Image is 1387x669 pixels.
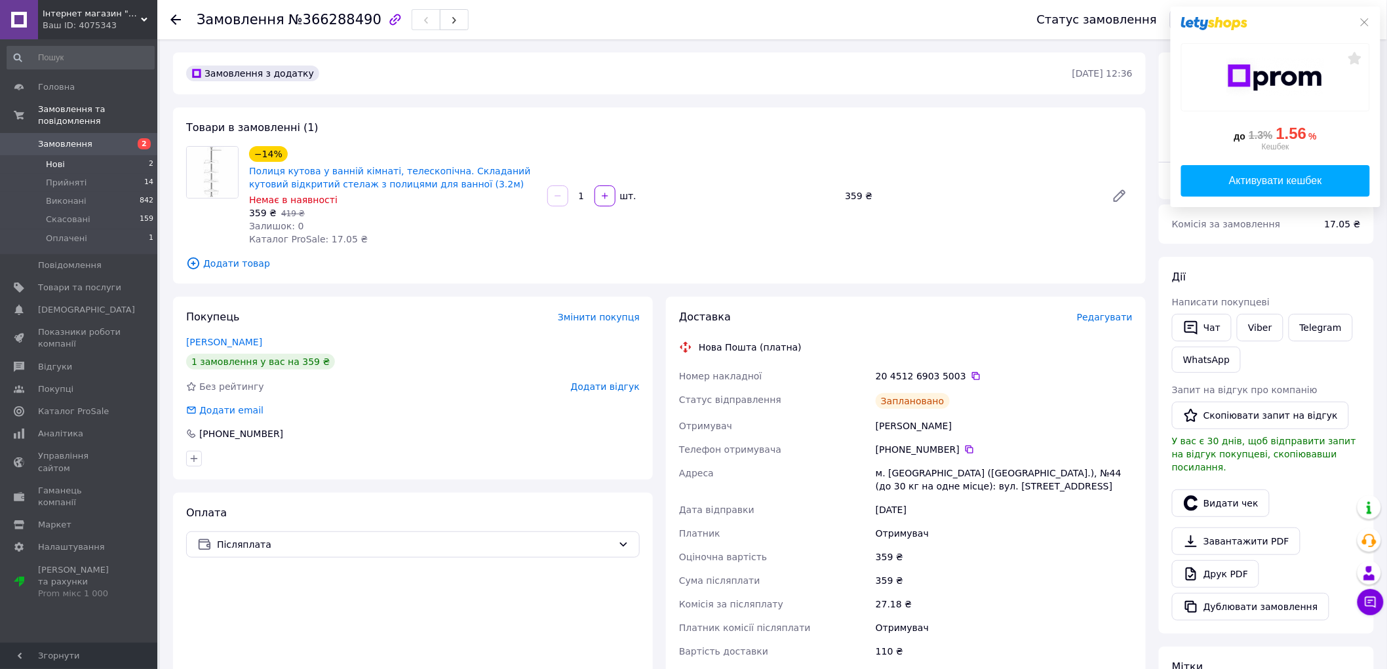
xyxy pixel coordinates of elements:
div: −14% [249,146,288,162]
span: Налаштування [38,541,105,553]
span: Номер накладної [679,371,762,381]
span: Комісія за замовлення [1172,219,1281,229]
span: Інтернет магазин "Папайя" [43,8,141,20]
div: Нова Пошта (платна) [695,341,805,354]
div: Додати email [185,404,265,417]
div: Замовлення з додатку [186,66,319,81]
div: 1 замовлення у вас на 359 ₴ [186,354,335,370]
div: 110 ₴ [873,640,1135,663]
span: [DEMOGRAPHIC_DATA] [38,304,135,316]
span: Управління сайтом [38,450,121,474]
span: Дата відправки [679,505,754,515]
div: м. [GEOGRAPHIC_DATA] ([GEOGRAPHIC_DATA].), №44 (до 30 кг на одне місце): вул. [STREET_ADDRESS] [873,461,1135,498]
span: Отримувач [679,421,732,431]
a: WhatsApp [1172,347,1241,373]
a: Полиця кутова у ванній кімнаті, телескопічна. Складаний кутовий відкритий стелаж з полицями для в... [249,166,531,189]
span: Каталог ProSale [38,406,109,417]
span: Прийняті [46,177,87,189]
div: Повернутися назад [170,13,181,26]
div: 27.18 ₴ [873,592,1135,616]
div: Prom мікс 1 000 [38,588,121,600]
button: Чат з покупцем [1358,589,1384,615]
div: [PHONE_NUMBER] [198,427,284,440]
span: 842 [140,195,153,207]
span: Немає в наявності [249,195,338,205]
span: 419 ₴ [281,209,305,218]
a: Viber [1237,314,1283,341]
span: Покупці [38,383,73,395]
div: 359 ₴ [840,187,1101,205]
span: Каталог ProSale: 17.05 ₴ [249,234,368,244]
span: 1 [149,233,153,244]
div: Додати email [198,404,265,417]
span: Без рейтингу [199,381,264,392]
span: Покупець [186,311,240,323]
span: 17.05 ₴ [1325,219,1361,229]
button: Скопіювати запит на відгук [1172,402,1349,429]
span: Показники роботи компанії [38,326,121,350]
span: Товари в замовленні (1) [186,121,319,134]
a: Telegram [1289,314,1353,341]
span: 14 [144,177,153,189]
span: Післяплата [217,537,613,552]
div: [PHONE_NUMBER] [876,443,1133,456]
div: 359 ₴ [873,569,1135,592]
span: Телефон отримувача [679,444,781,455]
span: Гаманець компанії [38,485,121,508]
div: 20 4512 6903 5003 [876,370,1133,383]
input: Пошук [7,46,155,69]
span: Сума післяплати [679,575,760,586]
div: Ваш ID: 4075343 [43,20,157,31]
span: Скасовані [46,214,90,225]
span: Платник комісії післяплати [679,622,811,633]
span: Статус відправлення [679,394,781,405]
span: Замовлення [197,12,284,28]
span: Додати товар [186,256,1133,271]
span: Товари та послуги [38,282,121,294]
span: Замовлення [38,138,92,150]
span: Запит на відгук про компанію [1172,385,1318,395]
span: Комісія за післяплату [679,599,783,609]
span: У вас є 30 днів, щоб відправити запит на відгук покупцеві, скопіювавши посилання. [1172,436,1356,472]
span: Вартість доставки [679,646,768,657]
span: Платник [679,528,720,539]
span: Маркет [38,519,71,531]
time: [DATE] 12:36 [1072,68,1133,79]
span: 159 [140,214,153,225]
a: Друк PDF [1172,560,1259,588]
span: Аналітика [38,428,83,440]
span: Змінити покупця [558,312,640,322]
span: [PERSON_NAME] та рахунки [38,564,121,600]
div: Отримувач [873,522,1135,545]
div: Отримувач [873,616,1135,640]
a: Редагувати [1106,183,1133,209]
div: 359 ₴ [873,545,1135,569]
div: Статус замовлення [1037,13,1158,26]
span: Головна [38,81,75,93]
span: Повідомлення [38,259,102,271]
span: 359 ₴ [249,208,277,218]
span: Оціночна вартість [679,552,767,562]
span: 2 [149,159,153,170]
button: Чат [1172,314,1232,341]
span: Оплата [186,507,227,519]
span: Замовлення та повідомлення [38,104,157,127]
span: Виконані [46,195,87,207]
button: Дублювати замовлення [1172,593,1329,621]
span: Додати відгук [571,381,640,392]
a: Завантажити PDF [1172,527,1300,555]
span: Оплачені [46,233,87,244]
img: Полиця кутова у ванній кімнаті, телескопічна. Складаний кутовий відкритий стелаж з полицями для в... [187,147,238,198]
div: [PERSON_NAME] [873,414,1135,438]
span: Залишок: 0 [249,221,304,231]
span: 2 [138,138,151,149]
div: шт. [617,189,638,202]
span: Редагувати [1077,312,1133,322]
a: [PERSON_NAME] [186,337,262,347]
span: №366288490 [288,12,381,28]
span: Адреса [679,468,714,478]
div: [DATE] [873,498,1135,522]
button: Видати чек [1172,489,1270,517]
span: Дії [1172,271,1186,283]
span: Відгуки [38,361,72,373]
